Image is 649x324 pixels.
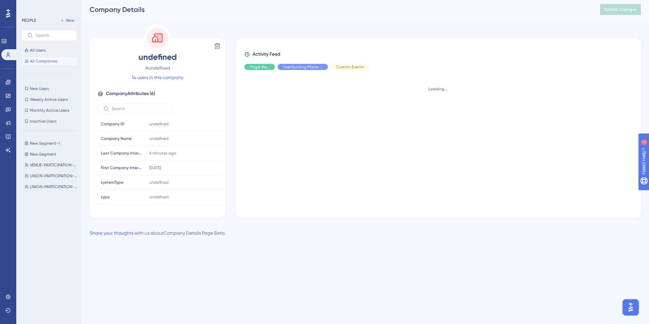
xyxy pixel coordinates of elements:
span: Company Attributes ( 6 ) [106,90,155,98]
span: # undefined [98,64,217,72]
div: Loading... [244,86,631,92]
span: New [66,18,74,23]
a: 14 users in this company [132,73,183,82]
span: New Segment [30,151,56,157]
span: Company ID [101,121,125,127]
span: UserGuiding Material [283,64,322,70]
button: VENUE-PARTICIPATION-DASHBOARD [22,161,81,169]
span: New Segment-1 [30,141,60,146]
span: UNION-PARTICIPATION-DASHBOARD [30,184,78,190]
div: PEOPLE [22,18,36,23]
button: New Segment-1 [22,139,81,147]
span: Company Name [101,136,132,141]
span: Need Help? [16,2,42,10]
button: New Users [22,85,77,93]
button: New [58,16,77,24]
div: 3 [47,3,49,9]
span: Last Company Interaction [101,150,142,156]
time: 6 minutes ago [149,151,176,156]
span: systemType [101,180,123,185]
input: Search [36,33,71,38]
span: Custom Events [336,64,364,70]
span: undefined [98,52,217,62]
button: Monthly Active Users [22,106,77,114]
button: Inactive Users [22,117,77,125]
span: First Company Interaction [101,165,142,170]
span: type [101,194,110,200]
button: Publish Changes [600,4,641,15]
button: All Users [22,46,77,54]
span: undefined [149,194,169,200]
input: Search [112,106,167,111]
span: undefined [149,136,169,141]
iframe: UserGuiding AI Assistant Launcher [620,297,641,318]
span: VENUE-PARTICIPATION-DASHBOARD [30,162,78,168]
time: [DATE] [149,165,161,170]
span: Page View [250,64,270,70]
span: New Users [30,86,49,91]
span: undefined [149,121,169,127]
span: Inactive Users [30,119,56,124]
span: UNION-PARTICIPATION-REPORTS AREA [30,173,78,179]
button: New Segment [22,150,81,158]
button: All Companies [22,57,77,65]
button: UNION-PARTICIPATION-REPORTS AREA [22,172,81,180]
div: Company Details [90,5,583,14]
a: Share your thoughts [90,230,133,236]
div: with us about Company Details Page Beta . [90,229,226,237]
span: undefined [149,180,169,185]
span: All Users [30,48,45,53]
button: UNION-PARTICIPATION-DASHBOARD [22,183,81,191]
span: Monthly Active Users [30,108,69,113]
span: Activity Feed [253,50,280,58]
span: Weekly Active Users [30,97,68,102]
button: Weekly Active Users [22,95,77,104]
span: Publish Changes [604,7,637,12]
span: All Companies [30,58,57,64]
